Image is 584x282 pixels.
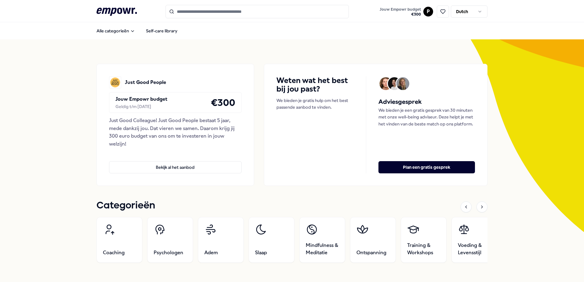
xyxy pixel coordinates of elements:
[451,217,497,263] a: Voeding & Levensstijl
[378,97,475,107] h5: Adviesgesprek
[276,97,354,111] p: We bieden je gratis hulp om het best passende aanbod te vinden.
[423,7,433,16] button: P
[109,161,242,173] button: Bekijk al het aanbod
[401,217,447,263] a: Training & Workshops
[103,249,125,256] span: Coaching
[115,103,167,110] div: Geldig t/m [DATE]
[109,151,242,173] a: Bekijk al het aanbod
[97,198,155,213] h1: Categorieën
[378,6,422,18] button: Jouw Empowr budget€300
[306,242,339,256] span: Mindfulness & Meditatie
[356,249,386,256] span: Ontspanning
[380,12,421,17] span: € 300
[97,217,142,263] a: Coaching
[299,217,345,263] a: Mindfulness & Meditatie
[380,7,421,12] span: Jouw Empowr budget
[458,242,491,256] span: Voeding & Levensstijl
[109,76,121,89] img: Just Good People
[276,76,354,93] h4: Weten wat het best bij jou past?
[378,161,475,173] button: Plan een gratis gesprek
[166,5,349,18] input: Search for products, categories or subcategories
[377,5,423,18] a: Jouw Empowr budget€300
[204,249,218,256] span: Adem
[379,77,392,90] img: Avatar
[396,77,409,90] img: Avatar
[147,217,193,263] a: Psychologen
[255,249,267,256] span: Slaap
[350,217,396,263] a: Ontspanning
[154,249,183,256] span: Psychologen
[249,217,294,263] a: Slaap
[92,25,140,37] button: Alle categorieën
[388,77,401,90] img: Avatar
[198,217,244,263] a: Adem
[141,25,182,37] a: Self-care library
[407,242,440,256] span: Training & Workshops
[378,107,475,127] p: We bieden je een gratis gesprek van 30 minuten met onze well-being adviseur. Deze helpt je met he...
[125,78,166,86] p: Just Good People
[109,117,242,148] div: Just Good Colleague! Just Good People bestaat 5 jaar, mede dankzij jou. Dat vieren we samen. Daar...
[92,25,182,37] nav: Main
[211,95,235,110] h4: € 300
[115,95,167,103] p: Jouw Empowr budget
